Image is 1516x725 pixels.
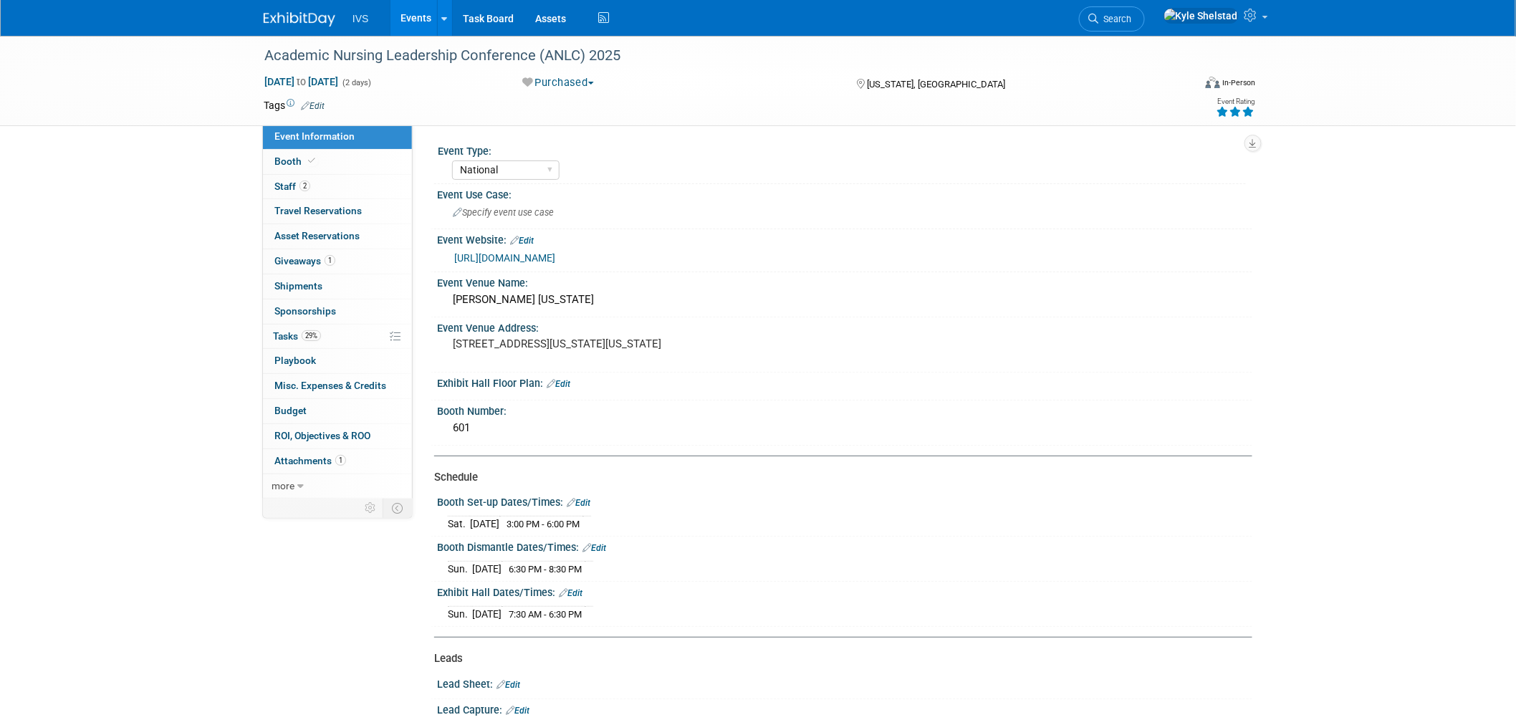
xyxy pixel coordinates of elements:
span: 3:00 PM - 6:00 PM [507,519,580,529]
a: Staff2 [263,175,412,199]
span: Shipments [274,280,322,292]
span: more [272,480,294,491]
span: (2 days) [341,78,371,87]
a: ROI, Objectives & ROO [263,424,412,448]
div: Lead Sheet: [437,673,1252,692]
a: Tasks29% [263,325,412,349]
span: [DATE] [DATE] [264,75,339,88]
div: Exhibit Hall Floor Plan: [437,373,1252,391]
a: Travel Reservations [263,199,412,224]
div: Exhibit Hall Dates/Times: [437,582,1252,600]
a: Budget [263,399,412,423]
a: Misc. Expenses & Credits [263,374,412,398]
span: Misc. Expenses & Credits [274,380,386,391]
a: Edit [582,543,606,553]
td: Sun. [448,606,472,621]
span: Attachments [274,455,346,466]
td: Personalize Event Tab Strip [358,499,383,517]
img: Kyle Shelstad [1164,8,1239,24]
div: In-Person [1222,77,1256,88]
span: IVS [352,13,369,24]
a: Asset Reservations [263,224,412,249]
a: Edit [506,706,529,716]
div: Academic Nursing Leadership Conference (ANLC) 2025 [259,43,1171,69]
button: Purchased [517,75,600,90]
a: Booth [263,150,412,174]
span: 2 [299,181,310,191]
span: 1 [325,255,335,266]
td: Sat. [448,516,470,531]
td: Sun. [448,561,472,576]
div: Event Venue Address: [437,317,1252,335]
div: Event Website: [437,229,1252,248]
span: Sponsorships [274,305,336,317]
div: Booth Set-up Dates/Times: [437,491,1252,510]
div: 601 [448,417,1242,439]
div: [PERSON_NAME] [US_STATE] [448,289,1242,311]
span: Asset Reservations [274,230,360,241]
span: 29% [302,330,321,341]
td: [DATE] [470,516,499,531]
span: Event Information [274,130,355,142]
span: Playbook [274,355,316,366]
td: Toggle Event Tabs [383,499,413,517]
span: ROI, Objectives & ROO [274,430,370,441]
a: Event Information [263,125,412,149]
span: [US_STATE], [GEOGRAPHIC_DATA] [867,79,1005,90]
span: to [294,76,308,87]
span: Booth [274,155,318,167]
td: [DATE] [472,606,502,621]
span: Budget [274,405,307,416]
td: [DATE] [472,561,502,576]
div: Event Type: [438,140,1246,158]
div: Event Format [1108,75,1256,96]
a: Sponsorships [263,299,412,324]
span: Tasks [273,330,321,342]
a: Attachments1 [263,449,412,474]
a: Playbook [263,349,412,373]
i: Booth reservation complete [308,157,315,165]
a: Giveaways1 [263,249,412,274]
div: Event Venue Name: [437,272,1252,290]
pre: [STREET_ADDRESS][US_STATE][US_STATE] [453,337,761,350]
div: Lead Capture: [437,699,1252,718]
a: Shipments [263,274,412,299]
a: Edit [301,101,325,111]
span: 1 [335,455,346,466]
div: Booth Number: [437,400,1252,418]
span: Specify event use case [453,207,554,218]
div: Event Rating [1217,98,1255,105]
a: Edit [510,236,534,246]
span: 7:30 AM - 6:30 PM [509,609,582,620]
div: Schedule [434,470,1242,485]
span: 6:30 PM - 8:30 PM [509,564,582,575]
a: Edit [567,498,590,508]
img: ExhibitDay [264,12,335,27]
span: Giveaways [274,255,335,267]
a: Edit [559,588,582,598]
a: Edit [547,379,570,389]
span: Travel Reservations [274,205,362,216]
a: Search [1079,6,1145,32]
a: [URL][DOMAIN_NAME] [454,252,555,264]
td: Tags [264,98,325,112]
a: more [263,474,412,499]
img: Format-Inperson.png [1206,77,1220,88]
span: Staff [274,181,310,192]
div: Booth Dismantle Dates/Times: [437,537,1252,555]
span: Search [1098,14,1131,24]
div: Event Use Case: [437,184,1252,202]
div: Leads [434,651,1242,666]
a: Edit [496,680,520,690]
